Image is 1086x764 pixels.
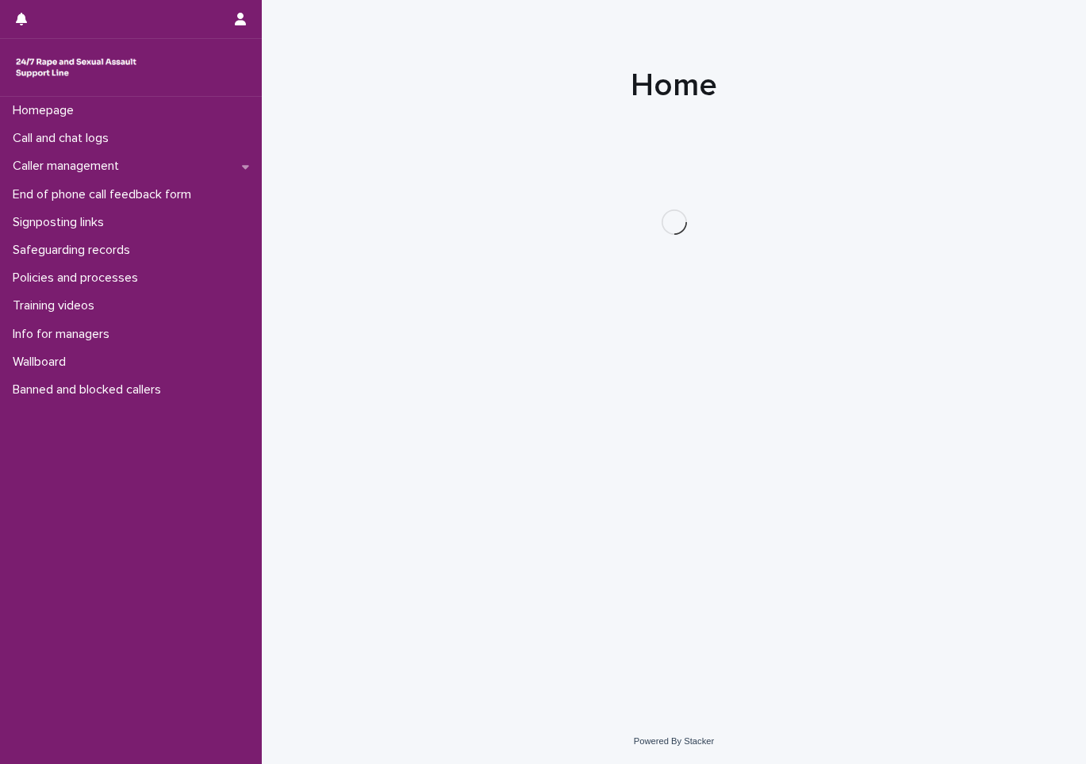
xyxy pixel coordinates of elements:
p: Call and chat logs [6,131,121,146]
h1: Home [286,67,1063,105]
p: Caller management [6,159,132,174]
p: Signposting links [6,215,117,230]
a: Powered By Stacker [634,736,714,746]
p: Homepage [6,103,86,118]
img: rhQMoQhaT3yELyF149Cw [13,52,140,83]
p: Info for managers [6,327,122,342]
p: Training videos [6,298,107,313]
p: Safeguarding records [6,243,143,258]
p: Policies and processes [6,271,151,286]
p: Wallboard [6,355,79,370]
p: End of phone call feedback form [6,187,204,202]
p: Banned and blocked callers [6,382,174,397]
